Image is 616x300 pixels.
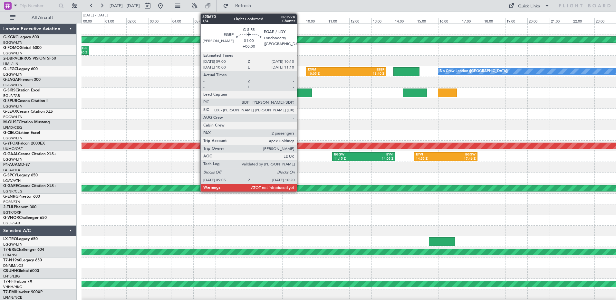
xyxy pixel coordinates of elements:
[3,173,38,177] a: G-SPCYLegacy 650
[3,216,19,220] span: G-VNOR
[3,237,38,241] a: LX-TROLegacy 650
[3,157,23,162] a: EGGW/LTN
[3,263,23,268] a: DNMM/LOS
[364,153,393,157] div: EYVI
[82,18,104,23] div: 00:00
[446,157,476,161] div: 17:46 Z
[3,57,17,61] span: 2-DBRV
[308,72,346,76] div: 10:05 Z
[3,216,47,220] a: G-VNORChallenger 650
[3,93,20,98] a: EGLF/FAB
[20,1,57,11] input: Trip Number
[104,18,126,23] div: 01:00
[7,46,87,51] div: KTEB
[3,51,23,56] a: EGGW/LTN
[3,237,17,241] span: LX-TRO
[3,290,16,294] span: T7-EMI
[527,18,550,23] div: 20:00
[3,99,48,103] a: G-SPURCessna Citation II
[371,18,394,23] div: 13:00
[238,18,260,23] div: 07:00
[334,153,364,157] div: EGGW
[3,280,14,284] span: T7-FFI
[3,142,45,145] a: G-YFOXFalcon 2000EX
[3,78,18,82] span: G-JAGA
[3,89,15,92] span: G-SIRS
[216,18,238,23] div: 06:00
[3,173,17,177] span: G-SPCY
[3,99,17,103] span: G-SPUR
[3,184,56,188] a: G-GARECessna Citation XLS+
[3,269,39,273] a: CS-JHHGlobal 6000
[3,67,38,71] a: G-LEGCLegacy 600
[3,285,22,289] a: VHHH/HKG
[3,290,43,294] a: T7-EMIHawker 900XP
[3,57,56,61] a: 2-DBRVCIRRUS VISION SF50
[3,274,20,279] a: LFPB/LBG
[3,200,20,204] a: EGSS/STN
[3,269,17,273] span: CS-JHH
[260,18,282,23] div: 08:00
[3,131,15,135] span: G-CIEL
[518,3,540,10] div: Quick Links
[3,131,40,135] a: G-CIELCitation Excel
[7,13,70,23] button: All Aircraft
[3,67,17,71] span: G-LEGC
[110,3,140,9] span: [DATE] - [DATE]
[3,248,16,252] span: T7-BRE
[327,18,349,23] div: 11:00
[3,178,21,183] a: LGAV/ATH
[282,18,304,23] div: 09:00
[3,210,21,215] a: EGTK/OXF
[3,168,20,173] a: FALA/HLA
[394,18,416,23] div: 14:00
[483,18,505,23] div: 18:00
[3,189,23,194] a: EGNR/CEG
[3,136,23,141] a: EGGW/LTN
[3,195,40,199] a: G-ENRGPraetor 600
[446,153,476,157] div: EGGW
[3,35,39,39] a: G-KGKGLegacy 600
[550,18,572,23] div: 21:00
[3,163,18,167] span: P4-AUA
[346,68,384,72] div: EBBR
[334,157,364,161] div: 11:15 Z
[416,153,446,157] div: EYVI
[3,72,23,77] a: EGGW/LTN
[3,152,56,156] a: G-GAALCessna Citation XLS+
[3,120,19,124] span: M-OUSE
[3,221,20,226] a: EGLF/FAB
[3,205,36,209] a: 2-TIJLPhenom 300
[505,18,527,23] div: 19:00
[3,89,40,92] a: G-SIRSCitation Excel
[3,78,41,82] a: G-JAGAPhenom 300
[3,110,53,114] a: G-LEAXCessna Citation XLS
[3,253,18,258] a: LTBA/ISL
[438,18,460,23] div: 16:00
[3,125,22,130] a: LFMD/CEQ
[416,18,438,23] div: 15:00
[220,1,259,11] button: Refresh
[243,152,345,161] div: Planned Maint [GEOGRAPHIC_DATA] ([GEOGRAPHIC_DATA])
[3,195,18,199] span: G-ENRG
[3,163,30,167] a: P4-AUAMD-87
[349,18,371,23] div: 12:00
[3,295,22,300] a: LFMN/NCE
[126,18,149,23] div: 02:00
[505,1,553,11] button: Quick Links
[3,152,18,156] span: G-GAAL
[346,72,384,76] div: 13:40 Z
[3,104,23,109] a: EGGW/LTN
[3,146,23,151] a: UUMO/OSF
[3,120,50,124] a: M-OUSECitation Mustang
[3,258,21,262] span: T7-N1960
[230,4,257,8] span: Refresh
[3,242,23,247] a: EGGW/LTN
[572,18,594,23] div: 22:00
[83,13,108,18] div: [DATE] - [DATE]
[3,110,17,114] span: G-LEAX
[308,68,346,72] div: LTFM
[3,40,23,45] a: EGGW/LTN
[3,280,32,284] a: T7-FFIFalcon 7X
[3,46,42,50] a: G-FOMOGlobal 6000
